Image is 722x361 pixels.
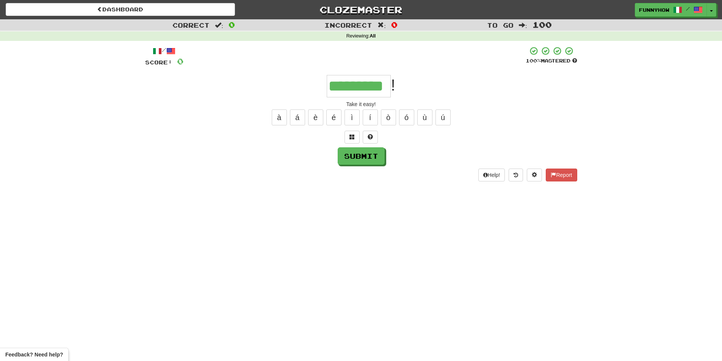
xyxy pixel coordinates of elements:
[363,109,378,125] button: í
[417,109,432,125] button: ù
[519,22,527,28] span: :
[686,6,690,11] span: /
[229,20,235,29] span: 0
[215,22,223,28] span: :
[246,3,476,16] a: Clozemaster
[324,21,372,29] span: Incorrect
[145,100,577,108] div: Take it easy!
[546,169,577,181] button: Report
[338,147,385,165] button: Submit
[635,3,707,17] a: Funnyhow /
[391,76,395,94] span: !
[145,59,172,66] span: Score:
[345,109,360,125] button: ì
[526,58,541,64] span: 100 %
[145,46,183,56] div: /
[487,21,514,29] span: To go
[377,22,386,28] span: :
[478,169,505,181] button: Help!
[290,109,305,125] button: á
[526,58,577,64] div: Mastered
[509,169,523,181] button: Round history (alt+y)
[326,109,341,125] button: é
[370,33,376,39] strong: All
[272,109,287,125] button: à
[391,20,398,29] span: 0
[639,6,669,13] span: Funnyhow
[363,131,378,144] button: Single letter hint - you only get 1 per sentence and score half the points! alt+h
[177,56,183,66] span: 0
[6,3,235,16] a: Dashboard
[308,109,323,125] button: è
[532,20,552,29] span: 100
[435,109,451,125] button: ú
[399,109,414,125] button: ó
[345,131,360,144] button: Switch sentence to multiple choice alt+p
[172,21,210,29] span: Correct
[381,109,396,125] button: ò
[5,351,63,358] span: Open feedback widget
